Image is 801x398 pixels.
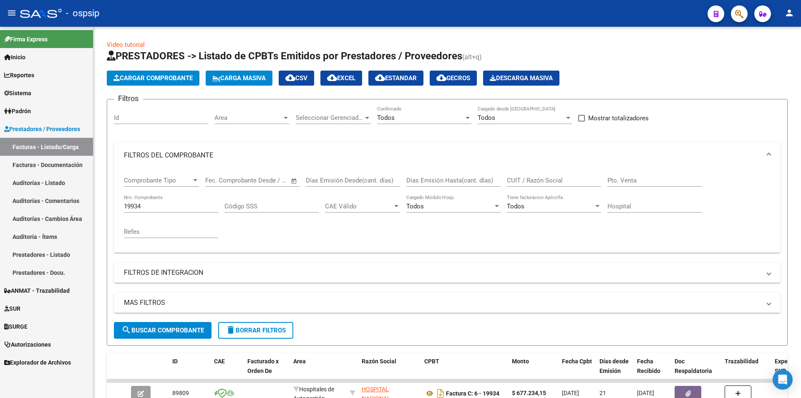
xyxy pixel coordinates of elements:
mat-icon: person [784,8,794,18]
span: Seleccionar Gerenciador [296,114,363,122]
span: Fecha Recibido [637,358,660,374]
input: Fecha inicio [205,177,239,184]
span: Días desde Emisión [599,358,629,374]
datatable-header-cell: Razón Social [358,352,421,389]
span: Buscar Comprobante [121,327,204,334]
strong: Factura C: 6 - 19934 [446,390,499,397]
span: Mostrar totalizadores [588,113,649,123]
mat-panel-title: MAS FILTROS [124,298,761,307]
span: SURGE [4,322,28,331]
a: Video tutorial [107,41,145,48]
span: Descarga Masiva [490,74,553,82]
button: Gecros [430,71,477,86]
span: Estandar [375,74,417,82]
span: Reportes [4,71,34,80]
span: Gecros [436,74,470,82]
mat-icon: cloud_download [375,73,385,83]
span: Facturado x Orden De [247,358,279,374]
datatable-header-cell: Fecha Recibido [634,352,671,389]
mat-icon: search [121,325,131,335]
button: Open calendar [290,176,299,186]
span: Padrón [4,106,31,116]
datatable-header-cell: ID [169,352,211,389]
button: Descarga Masiva [483,71,559,86]
span: Autorizaciones [4,340,51,349]
span: Prestadores / Proveedores [4,124,80,134]
button: Carga Masiva [206,71,272,86]
span: EXCEL [327,74,355,82]
mat-icon: cloud_download [285,73,295,83]
span: Fecha Cpbt [562,358,592,365]
span: Doc Respaldatoria [675,358,712,374]
span: 89809 [172,390,189,396]
button: CSV [279,71,314,86]
datatable-header-cell: Monto [509,352,559,389]
span: Sistema [4,89,31,98]
datatable-header-cell: Fecha Cpbt [559,352,596,389]
span: - ospsip [66,4,99,23]
span: Todos [406,203,424,210]
span: Area [293,358,306,365]
div: Open Intercom Messenger [773,370,793,390]
mat-expansion-panel-header: FILTROS DE INTEGRACION [114,263,781,283]
span: Todos [478,114,495,122]
datatable-header-cell: Trazabilidad [721,352,771,389]
span: [DATE] [562,390,579,396]
mat-icon: menu [7,8,17,18]
input: Fecha fin [247,177,287,184]
span: CAE Válido [325,203,393,210]
mat-icon: cloud_download [436,73,446,83]
mat-panel-title: FILTROS DE INTEGRACION [124,268,761,277]
span: Area [214,114,282,122]
datatable-header-cell: Días desde Emisión [596,352,634,389]
span: (alt+q) [462,53,482,61]
button: EXCEL [320,71,362,86]
span: Todos [507,203,524,210]
button: Estandar [368,71,423,86]
span: Todos [377,114,395,122]
span: 21 [599,390,606,396]
h3: Filtros [114,93,143,104]
span: Carga Masiva [212,74,266,82]
span: CSV [285,74,307,82]
datatable-header-cell: CPBT [421,352,509,389]
datatable-header-cell: CAE [211,352,244,389]
span: Explorador de Archivos [4,358,71,367]
datatable-header-cell: Facturado x Orden De [244,352,290,389]
span: CAE [214,358,225,365]
span: CPBT [424,358,439,365]
span: Inicio [4,53,25,62]
span: Trazabilidad [725,358,758,365]
span: ANMAT - Trazabilidad [4,286,70,295]
mat-expansion-panel-header: FILTROS DEL COMPROBANTE [114,142,781,169]
mat-icon: cloud_download [327,73,337,83]
mat-panel-title: FILTROS DEL COMPROBANTE [124,151,761,160]
button: Borrar Filtros [218,322,293,339]
mat-expansion-panel-header: MAS FILTROS [114,293,781,313]
div: FILTROS DEL COMPROBANTE [114,169,781,253]
span: Razón Social [362,358,396,365]
span: ID [172,358,178,365]
span: Firma Express [4,35,48,44]
datatable-header-cell: Area [290,352,346,389]
datatable-header-cell: Doc Respaldatoria [671,352,721,389]
button: Cargar Comprobante [107,71,199,86]
strong: $ 677.234,15 [512,390,546,396]
span: Monto [512,358,529,365]
span: Comprobante Tipo [124,177,191,184]
span: [DATE] [637,390,654,396]
mat-icon: delete [226,325,236,335]
span: PRESTADORES -> Listado de CPBTs Emitidos por Prestadores / Proveedores [107,50,462,62]
span: Borrar Filtros [226,327,286,334]
span: SUR [4,304,20,313]
app-download-masive: Descarga masiva de comprobantes (adjuntos) [483,71,559,86]
button: Buscar Comprobante [114,322,212,339]
span: Cargar Comprobante [113,74,193,82]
